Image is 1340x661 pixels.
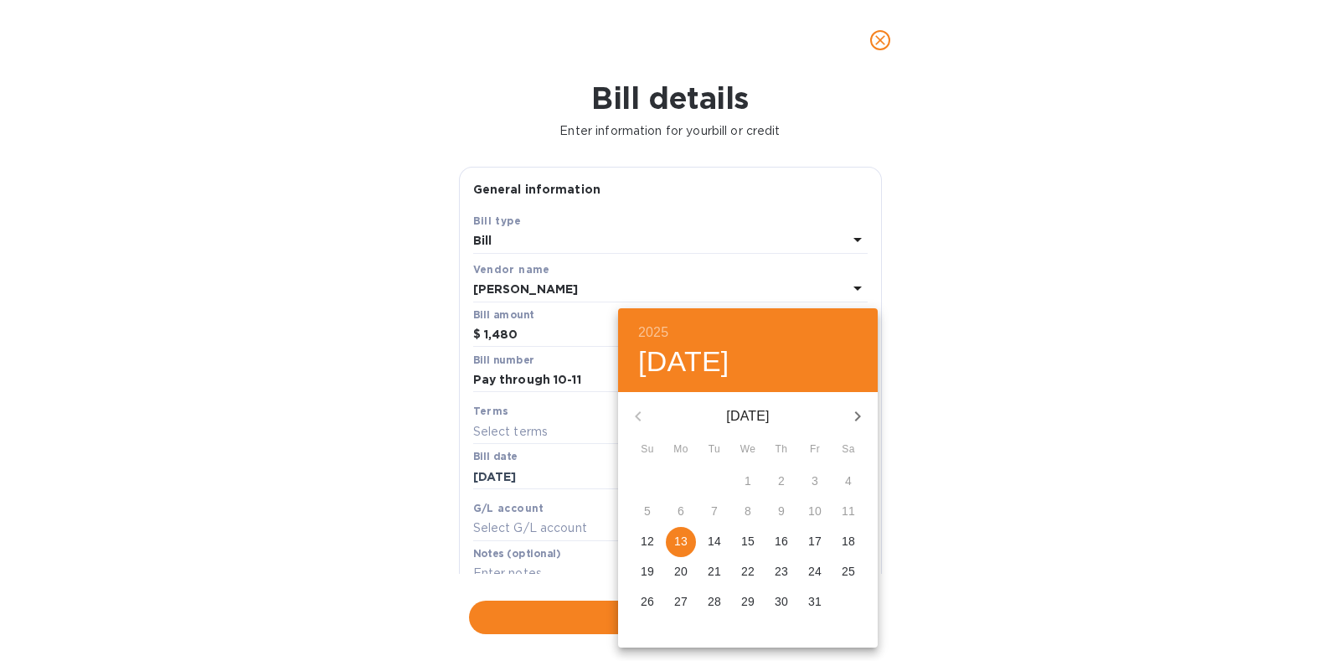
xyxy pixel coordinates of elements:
[800,587,830,617] button: 31
[699,442,729,458] span: Tu
[800,442,830,458] span: Fr
[733,557,763,587] button: 22
[800,527,830,557] button: 17
[808,593,822,610] p: 31
[842,533,855,550] p: 18
[733,442,763,458] span: We
[800,557,830,587] button: 24
[699,557,729,587] button: 21
[674,563,688,580] p: 20
[632,527,662,557] button: 12
[741,533,755,550] p: 15
[833,527,863,557] button: 18
[775,593,788,610] p: 30
[842,563,855,580] p: 25
[674,593,688,610] p: 27
[708,533,721,550] p: 14
[775,563,788,580] p: 23
[699,587,729,617] button: 28
[808,533,822,550] p: 17
[641,563,654,580] p: 19
[833,557,863,587] button: 25
[638,321,668,344] button: 2025
[833,442,863,458] span: Sa
[632,587,662,617] button: 26
[638,344,729,380] button: [DATE]
[766,442,796,458] span: Th
[641,533,654,550] p: 12
[632,557,662,587] button: 19
[775,533,788,550] p: 16
[733,527,763,557] button: 15
[741,563,755,580] p: 22
[708,563,721,580] p: 21
[666,442,696,458] span: Mo
[658,406,837,426] p: [DATE]
[766,557,796,587] button: 23
[741,593,755,610] p: 29
[708,593,721,610] p: 28
[674,533,688,550] p: 13
[733,587,763,617] button: 29
[766,527,796,557] button: 16
[808,563,822,580] p: 24
[666,527,696,557] button: 13
[632,442,662,458] span: Su
[766,587,796,617] button: 30
[666,587,696,617] button: 27
[641,593,654,610] p: 26
[699,527,729,557] button: 14
[666,557,696,587] button: 20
